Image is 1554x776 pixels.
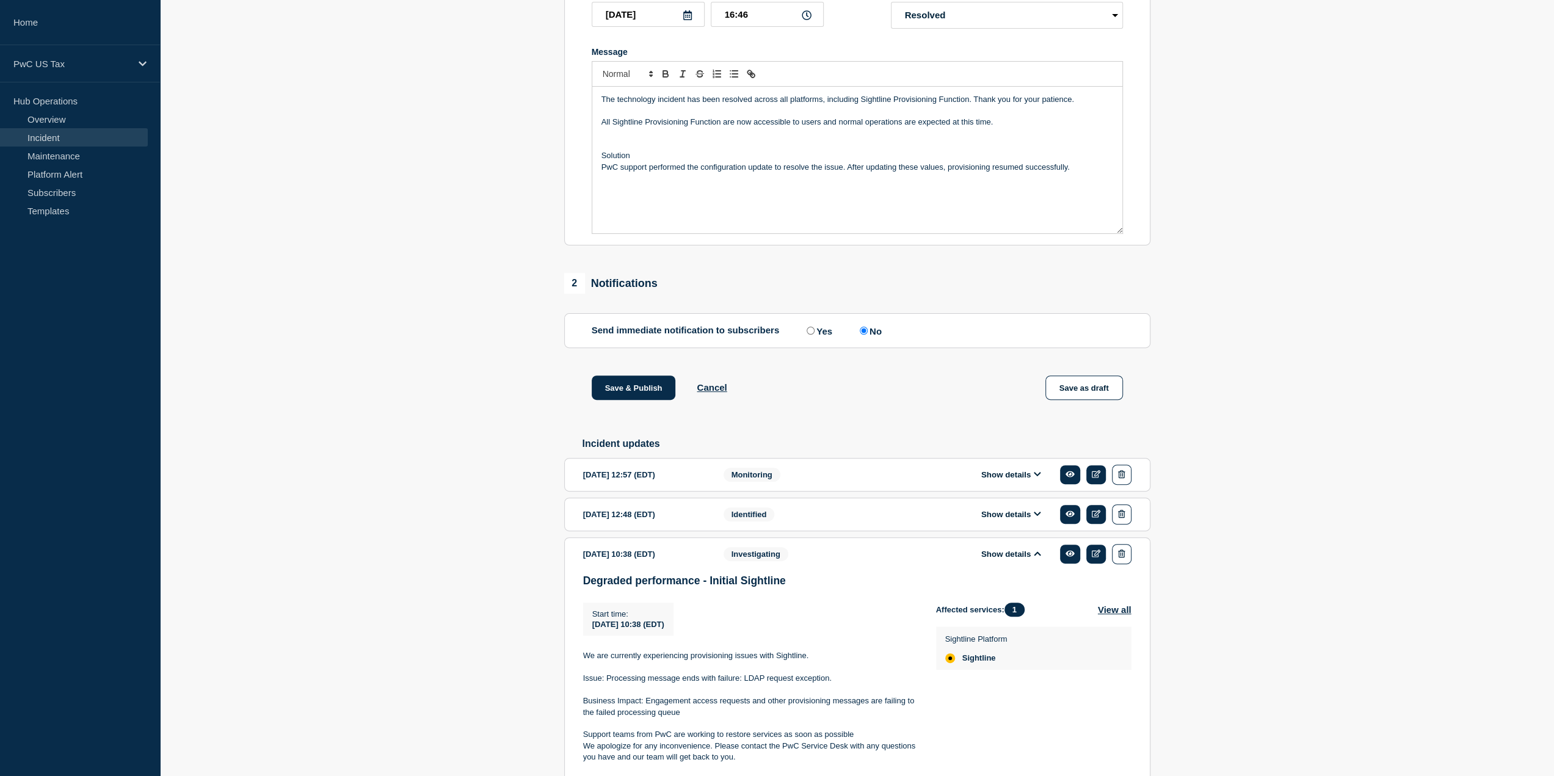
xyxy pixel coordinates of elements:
p: Business Impact: Engagement access requests and other provisioning messages are failing to the fa... [583,695,917,718]
p: Support teams from PwC are working to restore services as soon as possible [583,729,917,740]
span: Monitoring [724,468,780,482]
button: Toggle ordered list [708,67,725,81]
p: Send immediate notification to subscribers [592,325,780,336]
p: We are currently experiencing provisioning issues with Sightline. [583,650,917,661]
p: All Sightline Provisioning Function are now accessible to users and normal operations are expecte... [601,117,1113,128]
button: Toggle bulleted list [725,67,743,81]
p: We apologize for any inconvenience. Please contact the PwC Service Desk with any questions you ha... [583,741,917,763]
p: Start time : [592,609,664,618]
input: HH:MM [711,2,824,27]
div: [DATE] 12:57 (EDT) [583,465,705,485]
input: YYYY-MM-DD [592,2,705,27]
span: 2 [564,273,585,294]
span: Affected services: [936,603,1031,617]
div: [DATE] 10:38 (EDT) [583,544,705,564]
span: Sightline [962,653,996,663]
div: Send immediate notification to subscribers [592,325,1123,336]
p: PwC support performed the configuration update to resolve the issue. After updating these values,... [601,162,1113,173]
button: Toggle italic text [674,67,691,81]
button: Toggle link [743,67,760,81]
p: Solution [601,150,1113,161]
label: Yes [804,325,832,336]
div: affected [945,653,955,663]
input: Yes [807,327,815,335]
div: [DATE] 12:48 (EDT) [583,504,705,524]
button: Show details [978,509,1045,520]
p: PwC US Tax [13,59,131,69]
button: Toggle strikethrough text [691,67,708,81]
button: Cancel [697,382,727,393]
input: No [860,327,868,335]
button: Show details [978,549,1045,559]
span: [DATE] 10:38 (EDT) [592,620,664,629]
div: Message [592,87,1122,233]
h2: Incident updates [583,438,1150,449]
p: Sightline Platform [945,634,1008,644]
select: Incident type [891,2,1123,29]
button: Toggle bold text [657,67,674,81]
span: Identified [724,507,775,521]
button: View all [1098,603,1131,617]
div: Message [592,47,1123,57]
p: Issue: Processing message ends with failure: LDAP request exception. [583,673,917,684]
h3: Degraded performance - Initial Sightline [583,575,1131,587]
button: Show details [978,470,1045,480]
p: The technology incident has been resolved across all platforms, including Sightline Provisioning ... [601,94,1113,105]
span: Font size [597,67,657,81]
label: No [857,325,882,336]
button: Save & Publish [592,375,676,400]
button: Save as draft [1045,375,1123,400]
span: 1 [1004,603,1025,617]
div: Notifications [564,273,658,294]
span: Investigating [724,547,788,561]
